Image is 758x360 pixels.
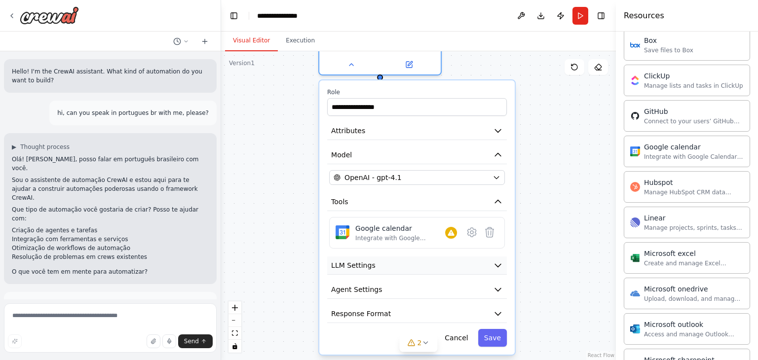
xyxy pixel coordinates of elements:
[336,225,349,239] img: Google calendar
[644,284,744,294] div: Microsoft onedrive
[228,314,241,327] button: zoom out
[644,142,744,152] div: Google calendar
[644,213,744,223] div: Linear
[12,205,209,223] p: Que tipo de automação você gostaria de criar? Posso te ajudar com:
[327,146,507,164] button: Model
[331,197,348,207] span: Tools
[630,75,640,85] img: Clickup
[20,6,79,24] img: Logo
[594,9,608,23] button: Hide right sidebar
[644,117,744,125] div: Connect to your users’ GitHub accounts
[344,173,402,182] span: OpenAI - gpt-4.1
[169,36,193,47] button: Switch to previous chat
[327,122,507,140] button: Attributes
[644,178,744,187] div: Hubspot
[644,188,744,196] div: Manage HubSpot CRM data including contacts, deals, and companies.
[644,36,693,45] div: Box
[331,126,365,136] span: Attributes
[630,182,640,192] img: Hubspot
[225,31,278,51] button: Visual Editor
[12,67,209,85] p: Hello! I'm the CrewAI assistant. What kind of automation do you want to build?
[588,353,614,358] a: React Flow attribution
[331,150,352,160] span: Model
[12,252,209,261] li: Resolução de problemas em crews existentes
[228,340,241,353] button: toggle interactivity
[327,88,507,96] label: Role
[644,330,744,338] div: Access and manage Outlook emails, calendar events, and contacts.
[20,143,70,151] span: Thought process
[630,217,640,227] img: Linear
[644,320,744,329] div: Microsoft outlook
[381,59,437,71] button: Open in side panel
[12,155,209,173] p: Olá! [PERSON_NAME], posso falar em português brasileiro com você.
[331,260,376,270] span: LLM Settings
[57,108,209,117] p: hi, can you speak in portugues br with me, please?
[331,285,382,294] span: Agent Settings
[481,223,498,241] button: Delete tool
[228,301,241,353] div: React Flow controls
[147,334,160,348] button: Upload files
[197,36,213,47] button: Start a new chat
[12,176,209,202] p: Sou o assistente de automação CrewAI e estou aqui para te ajudar a construir automações poderosas...
[327,193,507,211] button: Tools
[624,10,664,22] h4: Resources
[439,329,474,347] button: Cancel
[644,46,693,54] div: Save files to Box
[417,338,422,348] span: 2
[644,71,743,81] div: ClickUp
[478,329,507,347] button: Save
[644,295,744,303] div: Upload, download, and manage files and folders in Microsoft OneDrive.
[355,223,445,233] div: Google calendar
[329,170,505,185] button: OpenAI - gpt-4.1
[228,301,241,314] button: zoom in
[327,281,507,299] button: Agent Settings
[162,334,176,348] button: Click to speak your automation idea
[463,223,481,241] button: Configure tool
[12,226,209,235] li: Criação de agentes e tarefas
[355,234,445,242] div: Integrate with Google Calendar to manage events, check availability, and access calendar data.
[257,11,306,21] nav: breadcrumb
[327,256,507,275] button: LLM Settings
[12,267,209,276] p: O que você tem em mente para automatizar?
[630,324,640,334] img: Microsoft outlook
[178,334,213,348] button: Send
[630,146,640,156] img: Google calendar
[644,107,744,116] div: GitHub
[644,153,744,161] div: Integrate with Google Calendar to manage events, check availability, and access calendar data.
[400,334,438,352] button: 2
[644,224,744,232] div: Manage projects, sprints, tasks, and bug tracking in Linear
[229,59,255,67] div: Version 1
[331,309,391,319] span: Response Format
[8,334,22,348] button: Improve this prompt
[12,235,209,244] li: Integração com ferramentas e serviços
[644,259,744,267] div: Create and manage Excel workbooks, worksheets, tables, and charts in OneDrive or SharePoint.
[228,327,241,340] button: fit view
[12,143,70,151] button: ▶Thought process
[630,288,640,298] img: Microsoft onedrive
[327,305,507,323] button: Response Format
[644,249,744,258] div: Microsoft excel
[644,82,743,90] div: Manage lists and tasks in ClickUp
[227,9,241,23] button: Hide left sidebar
[630,40,640,50] img: Box
[12,143,16,151] span: ▶
[630,111,640,121] img: Github
[278,31,323,51] button: Execution
[184,337,199,345] span: Send
[12,244,209,252] li: Otimização de workflows de automação
[630,253,640,263] img: Microsoft excel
